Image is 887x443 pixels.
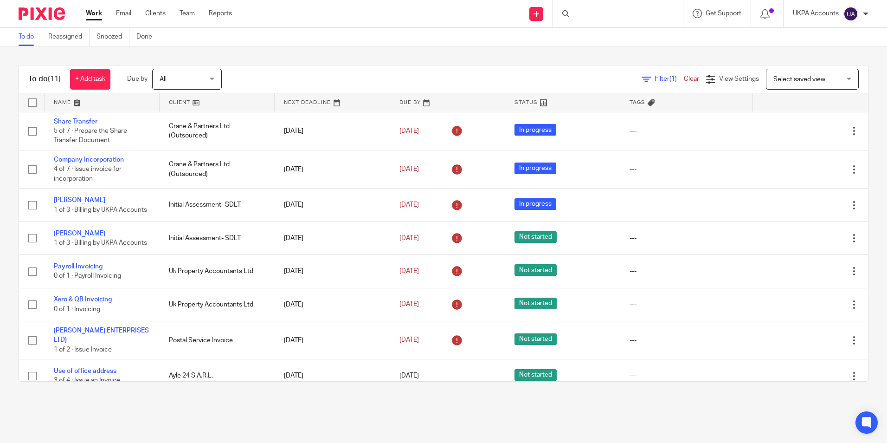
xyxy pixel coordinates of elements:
[54,346,112,353] span: 1 of 2 · Issue Invoice
[275,321,390,359] td: [DATE]
[70,69,110,90] a: + Add task
[684,76,699,82] a: Clear
[630,200,744,209] div: ---
[514,231,557,243] span: Not started
[127,74,148,84] p: Due by
[86,9,102,18] a: Work
[630,371,744,380] div: ---
[275,255,390,288] td: [DATE]
[136,28,159,46] a: Done
[399,301,419,308] span: [DATE]
[399,337,419,344] span: [DATE]
[19,7,65,20] img: Pixie
[160,288,275,321] td: Uk Property Accountants Ltd
[54,327,149,343] a: [PERSON_NAME] ENTERPRISES LTD)
[843,7,858,21] img: svg%3E
[399,202,419,208] span: [DATE]
[54,296,112,303] a: Xero & QB Invoicing
[54,207,147,213] span: 1 of 3 · Billing by UKPA Accounts
[514,298,557,309] span: Not started
[630,126,744,136] div: ---
[275,112,390,150] td: [DATE]
[54,197,105,203] a: [PERSON_NAME]
[275,150,390,188] td: [DATE]
[54,118,97,125] a: Share Transfer
[399,372,419,379] span: [DATE]
[655,76,684,82] span: Filter
[793,9,839,18] p: UKPA Accounts
[160,321,275,359] td: Postal Service Invoice
[54,128,127,144] span: 5 of 7 · Prepare the Share Transfer Document
[630,267,744,276] div: ---
[275,221,390,254] td: [DATE]
[514,264,557,276] span: Not started
[96,28,129,46] a: Snoozed
[399,235,419,241] span: [DATE]
[514,369,557,381] span: Not started
[630,100,645,105] span: Tags
[514,198,556,210] span: In progress
[514,333,557,345] span: Not started
[514,124,556,136] span: In progress
[160,221,275,254] td: Initial Assessment- SDLT
[719,76,759,82] span: View Settings
[630,165,744,174] div: ---
[48,75,61,83] span: (11)
[160,255,275,288] td: Uk Property Accountants Ltd
[399,128,419,134] span: [DATE]
[669,76,677,82] span: (1)
[54,166,122,182] span: 4 of 7 · Issue invoice for incorporation
[275,288,390,321] td: [DATE]
[514,163,556,174] span: In progress
[773,76,825,83] span: Select saved view
[54,156,124,163] a: Company Incorporation
[160,189,275,221] td: Initial Assessment- SDLT
[160,359,275,392] td: Ayle 24 S.A.R.L.
[54,230,105,237] a: [PERSON_NAME]
[275,189,390,221] td: [DATE]
[145,9,166,18] a: Clients
[160,112,275,150] td: Crane & Partners Ltd (Outsourced)
[160,76,167,83] span: All
[54,263,103,270] a: Payroll Invoicing
[399,268,419,274] span: [DATE]
[209,9,232,18] a: Reports
[54,273,121,280] span: 0 of 1 · Payroll Invoicing
[180,9,195,18] a: Team
[160,150,275,188] td: Crane & Partners Ltd (Outsourced)
[48,28,90,46] a: Reassigned
[630,336,744,345] div: ---
[630,234,744,243] div: ---
[54,306,100,313] span: 0 of 1 · Invoicing
[54,378,120,384] span: 3 of 4 · Issue an Invoice
[19,28,41,46] a: To do
[630,300,744,309] div: ---
[116,9,131,18] a: Email
[399,166,419,173] span: [DATE]
[706,10,741,17] span: Get Support
[54,368,116,374] a: Use of office address
[275,359,390,392] td: [DATE]
[54,240,147,246] span: 1 of 3 · Billing by UKPA Accounts
[28,74,61,84] h1: To do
